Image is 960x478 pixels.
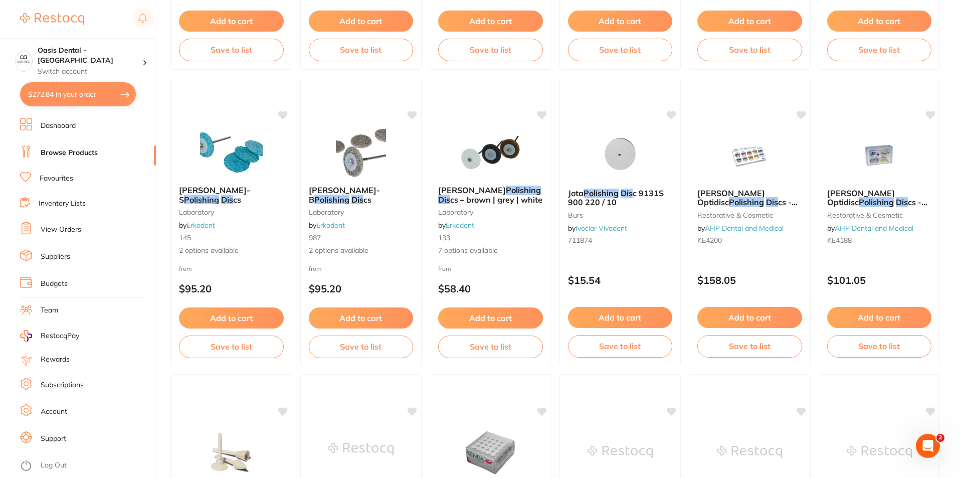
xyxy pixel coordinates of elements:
button: Save to list [568,39,673,61]
span: KE4188 [827,236,852,245]
button: Save to list [179,39,284,61]
button: Save to list [697,39,802,61]
b: Jota Polishing Disc 9131S 900 220 / 10 [568,189,673,207]
em: Polishing [859,197,894,207]
em: Dis [351,195,363,205]
span: 987 [309,233,321,242]
a: Team [41,305,58,315]
span: by [568,224,627,233]
a: Erkodent [316,221,345,230]
a: Dashboard [41,121,76,131]
span: by [309,221,345,230]
a: Suppliers [41,252,70,262]
span: cs - Mini Kit [827,197,927,216]
img: Hawe Optidisc Polishing Discs - Mini Kit [847,130,912,181]
em: Polishing [584,188,619,198]
button: $272.84 in your order [20,82,136,106]
h4: Oasis Dental - West End [38,46,142,65]
span: 7 options available [438,246,543,256]
a: Account [41,407,67,417]
em: Polishing [184,195,219,205]
span: [PERSON_NAME] Optidisc [697,188,765,207]
button: Add to cart [697,11,802,32]
span: c 9131S 900 220 / 10 [568,188,664,207]
img: Hawe Optidisc Polishing Discs - Assorted Kit [717,130,782,181]
a: AHP Dental and Medical [705,224,784,233]
em: Dis [621,188,633,198]
a: Restocq Logo [20,8,84,31]
span: 2 [936,434,944,442]
span: by [827,224,913,233]
button: Save to list [309,39,414,61]
p: $158.05 [697,274,802,286]
em: Dis [896,197,908,207]
span: from [309,265,322,272]
img: Oasis Dental - West End [16,51,32,68]
button: Log Out [20,458,153,474]
a: Subscriptions [41,380,84,390]
span: cs [363,195,371,205]
button: Add to cart [179,11,284,32]
p: Switch account [38,67,142,77]
small: laboratory [309,208,414,216]
b: Lisko-B Polishing Discs [309,186,414,204]
b: Hawe Optidisc Polishing Discs - Mini Kit [827,189,932,207]
img: Kenda Glass Ionomer and Compomer Polishing, No. 909C, 10 x 1mm, Coarse, Disc, White [458,427,523,477]
button: Add to cart [568,11,673,32]
a: Erkodent [186,221,215,230]
span: by [179,221,215,230]
small: laboratory [179,208,284,216]
a: Rewards [41,355,70,365]
a: Inventory Lists [39,199,86,209]
span: cs – brown | grey | white [450,195,542,205]
small: burs [568,211,673,219]
a: RestocqPay [20,330,79,342]
img: Jota Polishing Disc 9131S 900 220 / 10 [588,130,653,181]
img: Lisko-B Polishing Discs [328,127,394,178]
span: Jota [568,188,584,198]
p: $58.40 [438,283,543,294]
img: Lisko Polishing Discs – brown | grey | white [458,127,523,178]
a: View Orders [41,225,81,235]
span: RestocqPay [41,331,79,341]
span: [PERSON_NAME]-S [179,185,250,204]
button: Add to cart [568,307,673,328]
img: Restocq Logo [20,13,84,25]
button: Save to list [438,336,543,358]
a: Erkodent [446,221,474,230]
img: MDT Polishine Universal Polisher Disc PLU101HG (12) Green [847,427,912,477]
button: Save to list [697,335,802,357]
em: Polishing [729,197,764,207]
button: Save to list [438,39,543,61]
span: 2 options available [309,246,414,256]
iframe: Intercom live chat [916,434,940,458]
button: Add to cart [309,11,414,32]
em: Dis [438,195,450,205]
button: Save to list [309,336,414,358]
span: 711874 [568,236,592,245]
p: $15.54 [568,274,673,286]
small: restorative & cosmetic [827,211,932,219]
em: Dis [766,197,778,207]
span: by [438,221,474,230]
small: restorative & cosmetic [697,211,802,219]
p: $95.20 [179,283,284,294]
small: laboratory [438,208,543,216]
img: Lisko-S Polishing Discs [199,127,264,178]
span: [PERSON_NAME]-B [309,185,380,204]
button: Add to cart [697,307,802,328]
em: Polishing [314,195,349,205]
em: Dis [221,195,233,205]
a: Browse Products [41,148,98,158]
b: Hawe Optidisc Polishing Discs - Assorted Kit [697,189,802,207]
button: Add to cart [309,307,414,329]
img: MDT Polishine Zirconia Polisher Disc PLZ101SF (12) Dark Grey [588,427,653,477]
p: $95.20 [309,283,414,294]
img: RestocqPay [20,330,32,342]
button: Add to cart [179,307,284,329]
span: from [438,265,451,272]
button: Save to list [827,335,932,357]
a: Support [41,434,66,444]
span: cs [233,195,241,205]
a: Ivoclar Vivadent [575,224,627,233]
